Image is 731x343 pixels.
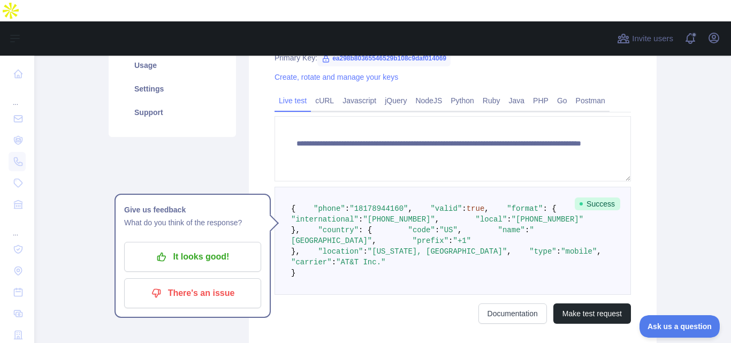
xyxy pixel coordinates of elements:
[597,247,601,256] span: ,
[553,92,572,109] a: Go
[505,92,529,109] a: Java
[9,216,26,238] div: ...
[507,204,543,213] span: "format"
[639,315,720,338] iframe: Toggle Customer Support
[291,269,295,277] span: }
[275,52,631,63] div: Primary Key:
[317,50,451,66] span: ea298b80365546529b108c9daf014069
[372,237,376,245] span: ,
[318,226,359,234] span: "country"
[345,204,349,213] span: :
[380,92,411,109] a: jQuery
[475,215,507,224] span: "local"
[572,92,610,109] a: Postman
[448,237,453,245] span: :
[561,247,597,256] span: "mobile"
[121,54,223,77] a: Usage
[132,284,253,302] p: There's an issue
[525,226,529,234] span: :
[363,247,367,256] span: :
[332,258,336,266] span: :
[553,303,631,324] button: Make test request
[275,92,311,109] a: Live test
[446,92,478,109] a: Python
[124,242,261,272] button: It looks good!
[124,278,261,308] button: There's an issue
[349,204,408,213] span: "18178944160"
[359,226,372,234] span: : {
[484,204,489,213] span: ,
[462,204,466,213] span: :
[336,258,385,266] span: "AT&T Inc."
[124,216,261,229] p: What do you think of the response?
[291,258,332,266] span: "carrier"
[507,215,511,224] span: :
[458,226,462,234] span: ,
[311,92,338,109] a: cURL
[557,247,561,256] span: :
[318,247,363,256] span: "location"
[314,204,345,213] span: "phone"
[478,303,547,324] a: Documentation
[121,101,223,124] a: Support
[124,203,261,216] h1: Give us feedback
[529,247,556,256] span: "type"
[632,33,673,45] span: Invite users
[507,247,511,256] span: ,
[291,204,295,213] span: {
[411,92,446,109] a: NodeJS
[435,215,439,224] span: ,
[529,92,553,109] a: PHP
[408,204,412,213] span: ,
[363,215,435,224] span: "[PHONE_NUMBER]"
[291,226,300,234] span: },
[498,226,525,234] span: "name"
[615,30,675,47] button: Invite users
[439,226,458,234] span: "US"
[291,215,359,224] span: "international"
[413,237,448,245] span: "prefix"
[575,197,620,210] span: Success
[338,92,380,109] a: Javascript
[512,215,583,224] span: "[PHONE_NUMBER]"
[435,226,439,234] span: :
[275,73,398,81] a: Create, rotate and manage your keys
[543,204,557,213] span: : {
[368,247,507,256] span: "[US_STATE], [GEOGRAPHIC_DATA]"
[132,248,253,266] p: It looks good!
[408,226,435,234] span: "code"
[359,215,363,224] span: :
[121,77,223,101] a: Settings
[291,247,300,256] span: },
[430,204,462,213] span: "valid"
[453,237,471,245] span: "+1"
[478,92,505,109] a: Ruby
[9,86,26,107] div: ...
[467,204,485,213] span: true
